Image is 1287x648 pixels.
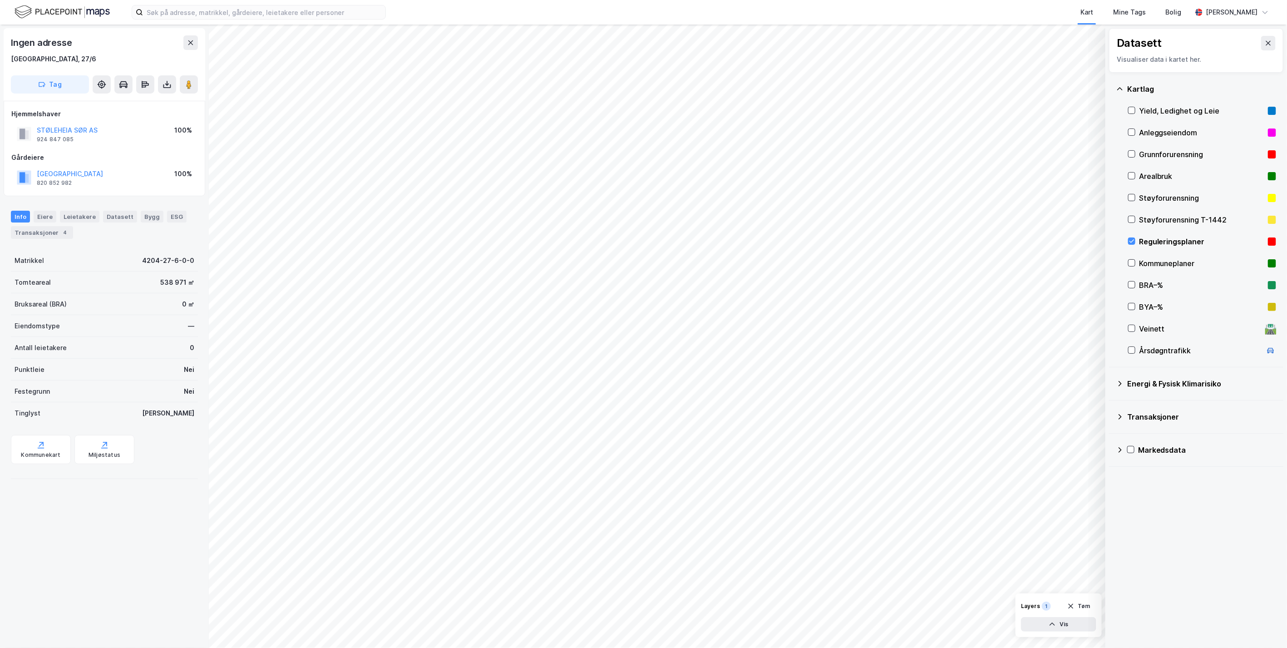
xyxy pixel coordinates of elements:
[1139,171,1264,182] div: Arealbruk
[1139,302,1264,312] div: BYA–%
[15,386,50,397] div: Festegrunn
[1242,604,1287,648] div: Kontrollprogram for chat
[37,179,72,187] div: 820 852 982
[1080,7,1093,18] div: Kart
[1139,280,1264,291] div: BRA–%
[1139,323,1262,334] div: Veinett
[1139,127,1264,138] div: Anleggseiendom
[160,277,194,288] div: 538 971 ㎡
[15,408,40,419] div: Tinglyst
[142,408,194,419] div: [PERSON_NAME]
[1166,7,1182,18] div: Bolig
[1242,604,1287,648] iframe: Chat Widget
[1117,54,1276,65] div: Visualiser data i kartet her.
[190,342,194,353] div: 0
[1127,84,1276,94] div: Kartlag
[1206,7,1258,18] div: [PERSON_NAME]
[1139,214,1264,225] div: Støyforurensning T-1442
[1127,378,1276,389] div: Energi & Fysisk Klimarisiko
[11,75,89,94] button: Tag
[1138,445,1276,455] div: Markedsdata
[174,125,192,136] div: 100%
[1127,411,1276,422] div: Transaksjoner
[11,54,96,64] div: [GEOGRAPHIC_DATA], 27/6
[15,342,67,353] div: Antall leietakere
[37,136,74,143] div: 924 847 085
[15,299,67,310] div: Bruksareal (BRA)
[1139,258,1264,269] div: Kommuneplaner
[1139,236,1264,247] div: Reguleringsplaner
[1139,345,1262,356] div: Årsdøgntrafikk
[89,451,120,459] div: Miljøstatus
[184,364,194,375] div: Nei
[1042,602,1051,611] div: 1
[1021,603,1040,610] div: Layers
[1265,323,1277,335] div: 🛣️
[167,211,187,223] div: ESG
[15,4,110,20] img: logo.f888ab2527a4732fd821a326f86c7f29.svg
[184,386,194,397] div: Nei
[15,277,51,288] div: Tomteareal
[141,211,163,223] div: Bygg
[15,255,44,266] div: Matrikkel
[11,152,197,163] div: Gårdeiere
[188,321,194,331] div: —
[15,364,44,375] div: Punktleie
[1061,599,1096,613] button: Tøm
[11,211,30,223] div: Info
[174,168,192,179] div: 100%
[1139,105,1264,116] div: Yield, Ledighet og Leie
[21,451,60,459] div: Kommunekart
[1113,7,1146,18] div: Mine Tags
[1139,193,1264,203] div: Støyforurensning
[60,211,99,223] div: Leietakere
[34,211,56,223] div: Eiere
[15,321,60,331] div: Eiendomstype
[11,35,74,50] div: Ingen adresse
[143,5,385,19] input: Søk på adresse, matrikkel, gårdeiere, leietakere eller personer
[60,228,69,237] div: 4
[1139,149,1264,160] div: Grunnforurensning
[182,299,194,310] div: 0 ㎡
[1117,36,1162,50] div: Datasett
[1021,617,1096,632] button: Vis
[142,255,194,266] div: 4204-27-6-0-0
[11,226,73,239] div: Transaksjoner
[103,211,137,223] div: Datasett
[11,109,197,119] div: Hjemmelshaver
